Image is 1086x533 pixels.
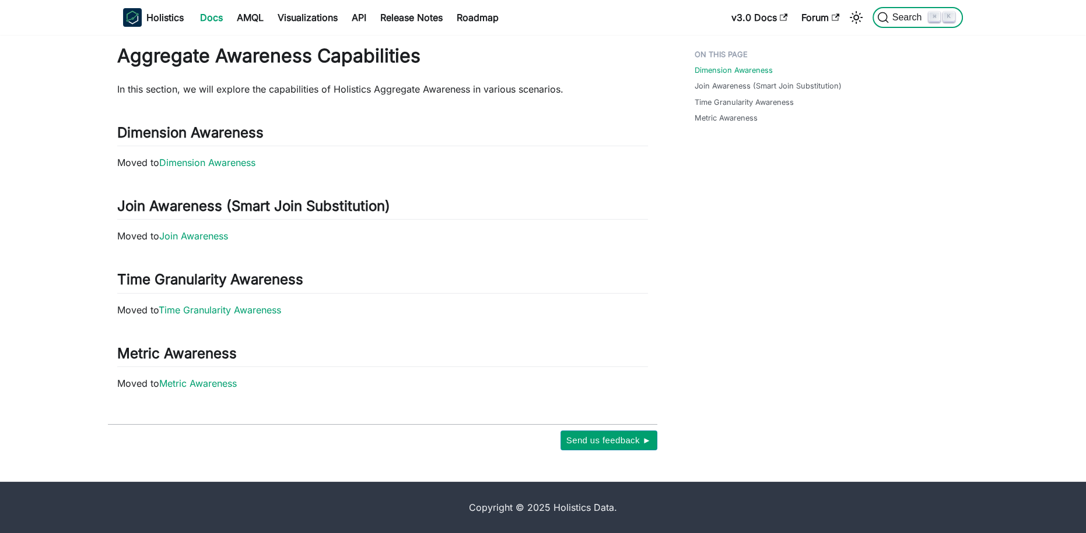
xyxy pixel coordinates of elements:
[159,304,281,316] a: Time Granularity Awareness
[159,230,228,242] a: Join Awareness
[847,8,866,27] button: Switch between dark and light mode (currently light mode)
[230,8,271,27] a: AMQL
[159,157,255,168] a: Dimension Awareness
[117,82,648,96] p: In this section, we will explore the capabilities of Holistics Aggregate Awareness in various sce...
[889,12,929,23] span: Search
[695,112,758,123] a: Metric Awareness
[117,229,648,243] p: Moved to
[146,10,184,24] b: Holistics
[117,345,648,367] h2: Metric Awareness
[123,8,184,27] a: HolisticsHolistics
[373,8,450,27] a: Release Notes
[724,8,794,27] a: v3.0 Docs
[695,80,842,91] a: Join Awareness (Smart Join Substitution)
[450,8,506,27] a: Roadmap
[695,97,794,108] a: Time Granularity Awareness
[929,12,940,22] kbd: ⌘
[123,8,142,27] img: Holistics
[117,197,648,220] h2: Join Awareness (Smart Join Substitution)
[117,124,648,146] h2: Dimension Awareness
[873,7,963,28] button: Search (Command+K)
[345,8,373,27] a: API
[193,8,230,27] a: Docs
[117,271,648,293] h2: Time Granularity Awareness
[159,377,237,389] a: Metric Awareness
[566,433,651,448] span: Send us feedback ►
[695,65,773,76] a: Dimension Awareness
[172,500,914,514] div: Copyright © 2025 Holistics Data.
[794,8,846,27] a: Forum
[117,156,648,170] p: Moved to
[117,44,648,68] h1: Aggregate Awareness Capabilities
[943,12,955,22] kbd: K
[117,303,648,317] p: Moved to
[117,376,648,390] p: Moved to
[560,430,657,450] button: Send us feedback ►
[271,8,345,27] a: Visualizations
